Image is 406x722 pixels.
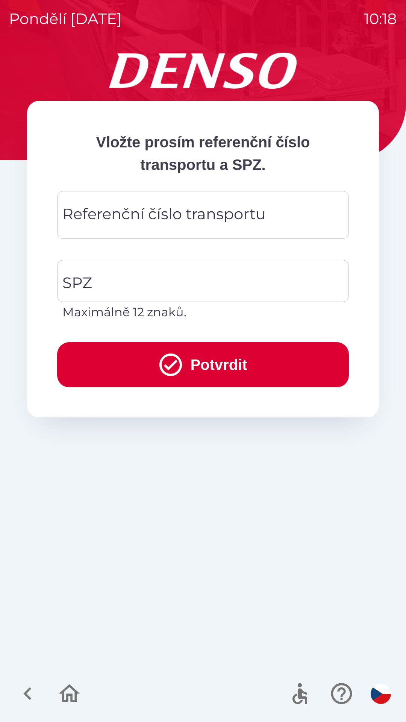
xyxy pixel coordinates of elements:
[27,53,379,89] img: Logo
[371,684,391,704] img: cs flag
[364,8,397,30] p: 10:18
[9,8,122,30] p: pondělí [DATE]
[57,131,349,176] p: Vložte prosím referenční číslo transportu a SPZ.
[57,342,349,387] button: Potvrdit
[62,303,344,321] p: Maximálně 12 znaků.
